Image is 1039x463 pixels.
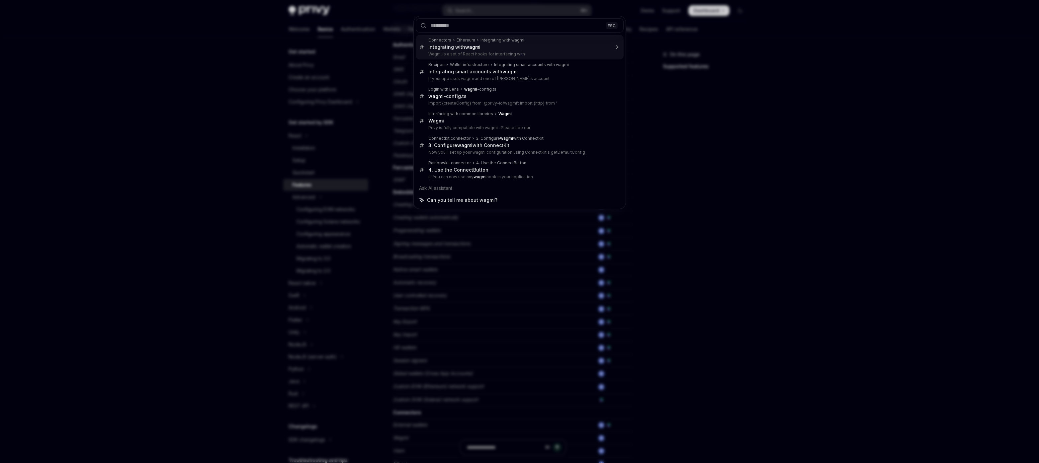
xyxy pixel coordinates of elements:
[494,62,569,67] div: Integrating smart accounts with wagmi
[428,87,459,92] div: Login with Lens
[476,160,526,166] div: 4. Use the ConnectButton
[428,62,445,67] div: Recipes
[428,150,610,155] p: Now you'll set up your wagmi configuration using ConnectKit's getDefaultConfig
[428,111,493,116] div: Interfacing with common libraries
[464,87,496,92] div: -config.ts
[498,111,512,116] b: Wagmi
[464,87,477,92] b: wagmi
[428,93,467,99] div: -config.ts
[476,136,544,141] div: 3. Configure with ConnectKit
[428,93,444,99] b: wagmi
[428,101,610,106] p: import {createConfig} from '@privy-io/wagmi'; import {http} from '
[457,142,473,148] b: wagmi
[457,38,475,43] div: Ethereum
[428,167,488,173] div: 4. Use the ConnectButton
[474,174,486,179] b: wagmi
[606,22,618,29] div: ESC
[428,44,480,50] div: Integrating with
[416,182,624,194] div: Ask AI assistant
[428,174,610,180] p: it! You can now use any hook in your application
[427,197,497,203] span: Can you tell me about wagmi?
[465,44,480,50] b: wagmi
[428,76,610,81] p: If your app uses wagmi and one of [PERSON_NAME]'s account
[428,125,610,130] p: Privy is fully compatible with wagmi . Please see our
[502,69,518,74] b: wagmi
[450,62,489,67] div: Wallet infrastructure
[500,136,513,141] b: wagmi
[428,118,444,123] b: Wagmi
[428,142,509,148] div: 3. Configure with ConnectKit
[428,160,471,166] div: Rainbowkit connector
[428,38,451,43] div: Connectors
[428,136,471,141] div: Connectkit connector
[428,51,610,57] p: Wagmi is a set of React hooks for interfacing with
[428,69,518,75] div: Integrating smart accounts with
[480,38,524,43] div: Integrating with wagmi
